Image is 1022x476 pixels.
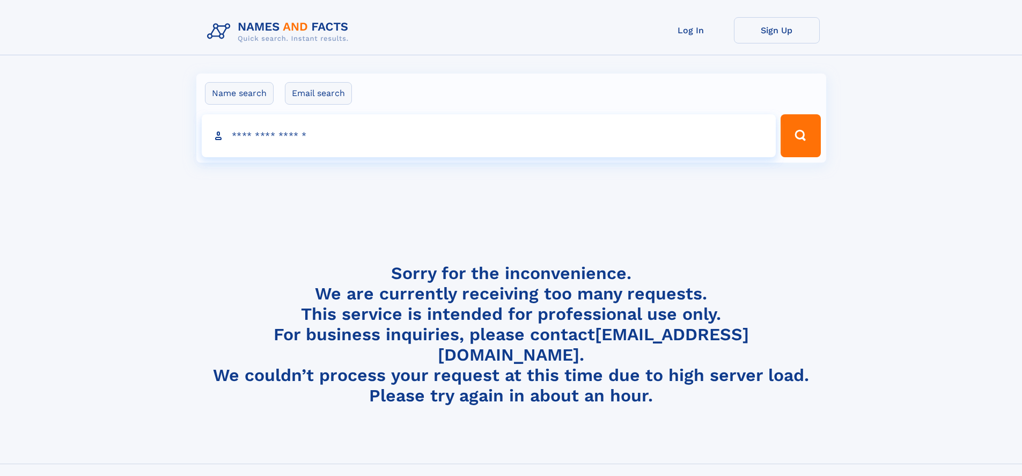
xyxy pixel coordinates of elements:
[205,82,274,105] label: Name search
[203,17,357,46] img: Logo Names and Facts
[781,114,820,157] button: Search Button
[734,17,820,43] a: Sign Up
[203,263,820,406] h4: Sorry for the inconvenience. We are currently receiving too many requests. This service is intend...
[202,114,776,157] input: search input
[438,324,749,365] a: [EMAIL_ADDRESS][DOMAIN_NAME]
[648,17,734,43] a: Log In
[285,82,352,105] label: Email search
